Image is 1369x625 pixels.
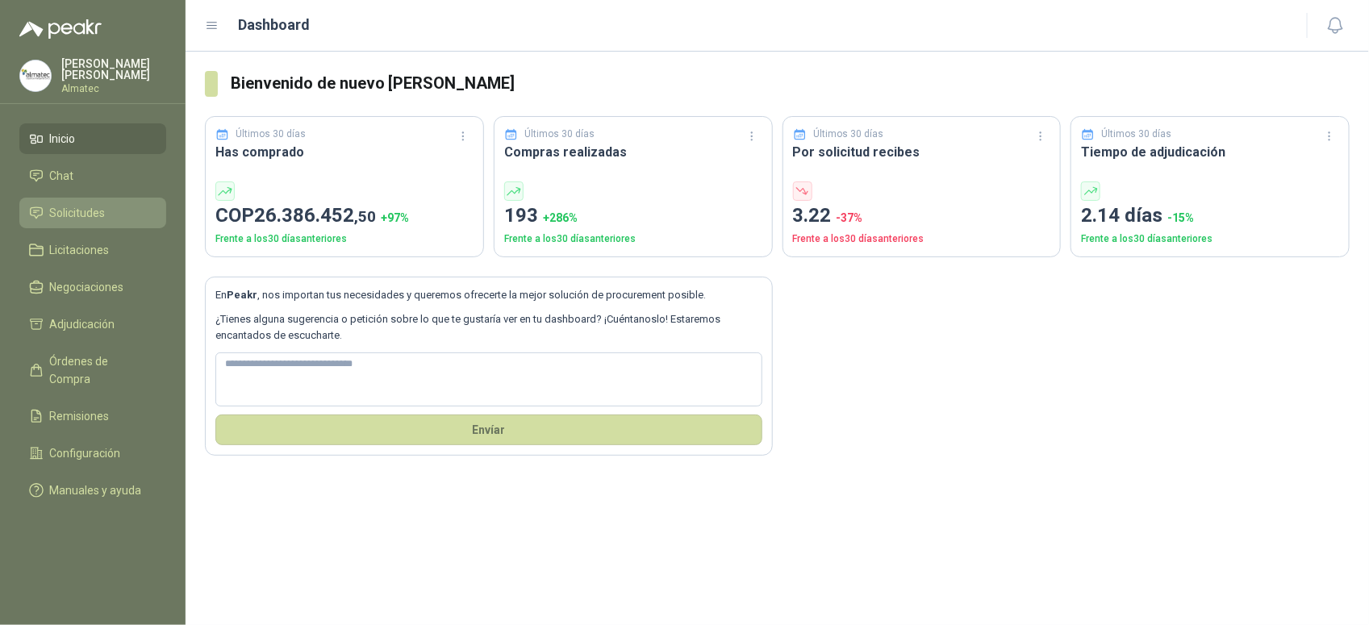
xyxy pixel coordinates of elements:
span: -15 % [1167,211,1194,224]
p: Frente a los 30 días anteriores [793,231,1051,247]
img: Logo peakr [19,19,102,39]
span: Chat [50,167,74,185]
span: Adjudicación [50,315,115,333]
a: Inicio [19,123,166,154]
button: Envíar [215,415,762,445]
h3: Por solicitud recibes [793,142,1051,162]
span: Solicitudes [50,204,106,222]
span: Licitaciones [50,241,110,259]
a: Manuales y ayuda [19,475,166,506]
p: ¿Tienes alguna sugerencia o petición sobre lo que te gustaría ver en tu dashboard? ¡Cuéntanoslo! ... [215,311,762,344]
span: Remisiones [50,407,110,425]
span: + 97 % [381,211,409,224]
img: Company Logo [20,60,51,91]
p: Últimos 30 días [813,127,883,142]
a: Solicitudes [19,198,166,228]
span: Inicio [50,130,76,148]
span: ,50 [354,207,376,226]
p: Frente a los 30 días anteriores [504,231,762,247]
span: 26.386.452 [254,204,376,227]
p: Almatec [61,84,166,94]
b: Peakr [227,289,257,301]
a: Chat [19,160,166,191]
p: Últimos 30 días [1102,127,1172,142]
span: Órdenes de Compra [50,352,151,388]
h3: Has comprado [215,142,474,162]
a: Negociaciones [19,272,166,302]
p: Últimos 30 días [524,127,595,142]
h3: Compras realizadas [504,142,762,162]
p: 2.14 días [1081,201,1339,231]
p: Frente a los 30 días anteriores [215,231,474,247]
span: Manuales y ayuda [50,481,142,499]
h3: Bienvenido de nuevo [PERSON_NAME] [231,71,1350,96]
span: + 286 % [543,211,578,224]
a: Configuración [19,438,166,469]
p: En , nos importan tus necesidades y queremos ofrecerte la mejor solución de procurement posible. [215,287,762,303]
a: Órdenes de Compra [19,346,166,394]
span: Configuración [50,444,121,462]
a: Licitaciones [19,235,166,265]
span: -37 % [837,211,863,224]
p: [PERSON_NAME] [PERSON_NAME] [61,58,166,81]
a: Remisiones [19,401,166,431]
a: Adjudicación [19,309,166,340]
h1: Dashboard [239,14,311,36]
p: COP [215,201,474,231]
span: Negociaciones [50,278,124,296]
h3: Tiempo de adjudicación [1081,142,1339,162]
p: Frente a los 30 días anteriores [1081,231,1339,247]
p: Últimos 30 días [236,127,307,142]
p: 193 [504,201,762,231]
p: 3.22 [793,201,1051,231]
